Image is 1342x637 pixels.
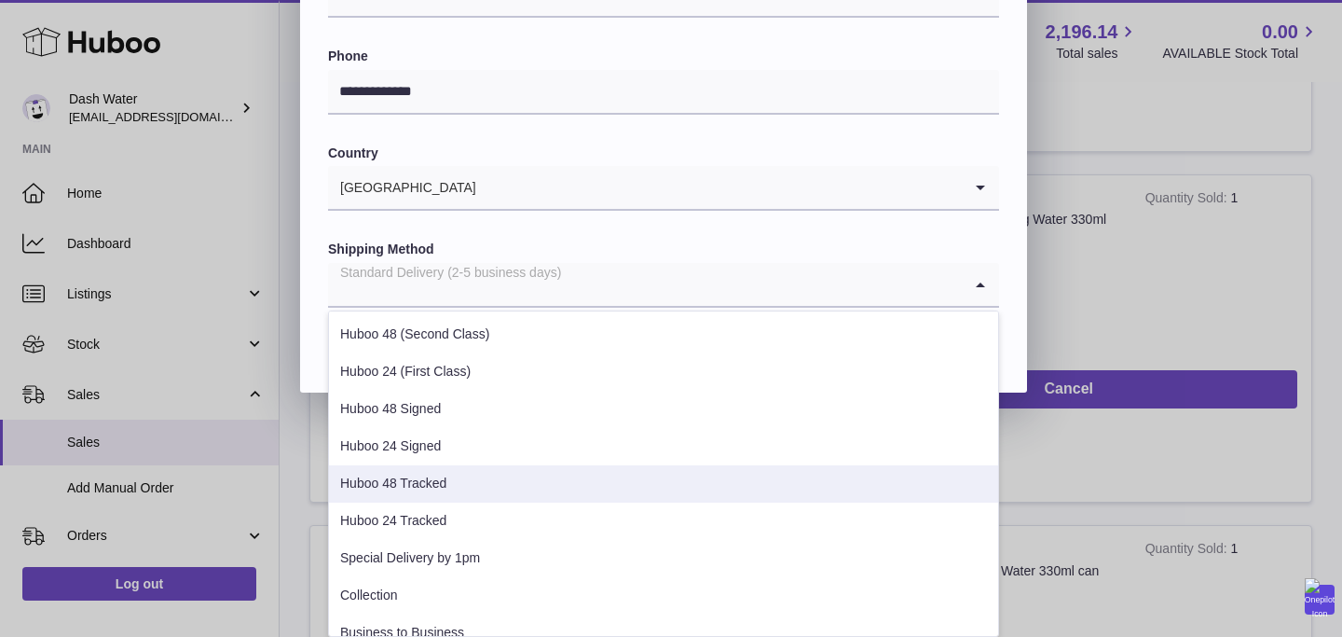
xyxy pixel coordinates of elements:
li: Collection [329,577,998,615]
li: Huboo 48 Tracked [329,465,998,503]
li: Special Delivery by 1pm [329,540,998,577]
label: Shipping Method [328,241,999,258]
li: Huboo 48 Signed [329,391,998,428]
li: Huboo 24 Tracked [329,503,998,540]
li: Huboo 48 (Second Class) [329,316,998,353]
li: Huboo 24 Signed [329,428,998,465]
input: Search for option [477,166,962,209]
label: Phone [328,48,999,65]
label: Country [328,145,999,162]
div: Search for option [328,263,999,308]
input: Search for option [328,263,962,306]
li: Huboo 24 (First Class) [329,353,998,391]
div: Search for option [328,166,999,211]
span: [GEOGRAPHIC_DATA] [328,166,477,209]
